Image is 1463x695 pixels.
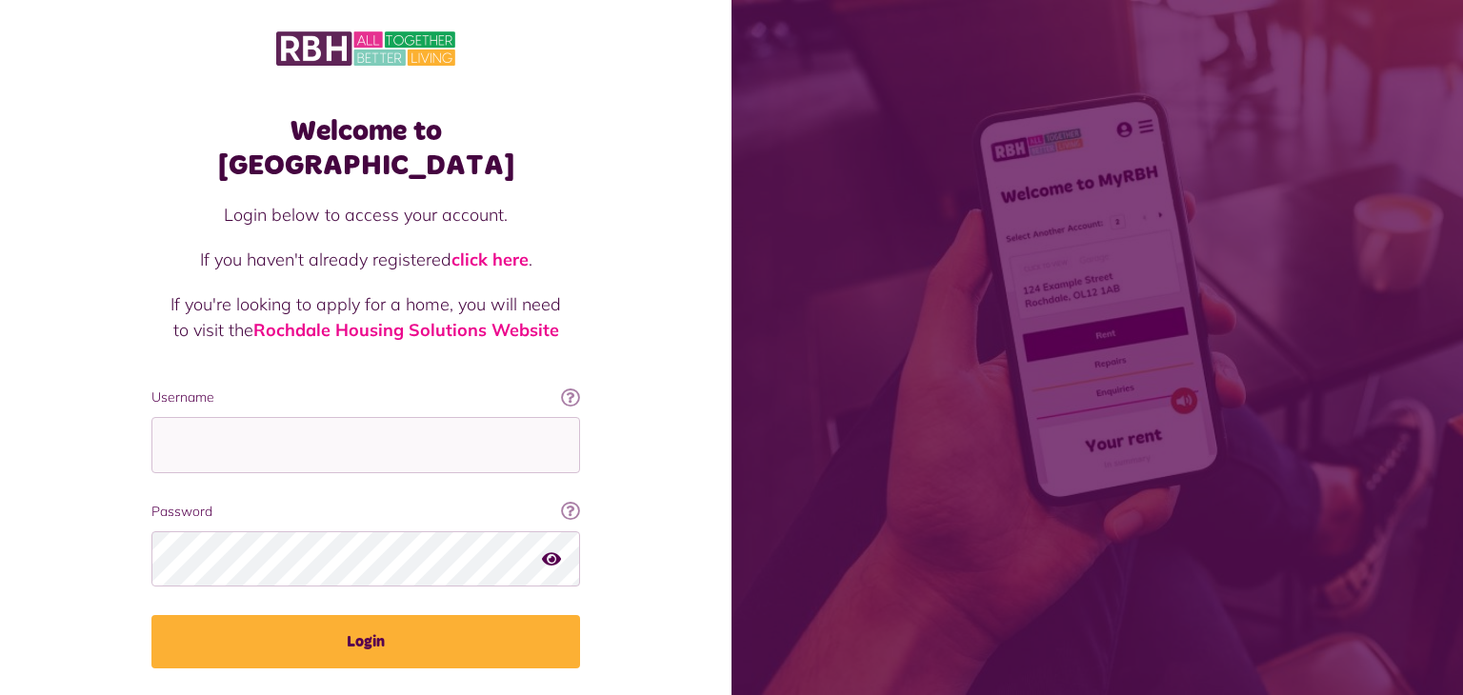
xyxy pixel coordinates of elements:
p: If you're looking to apply for a home, you will need to visit the [170,291,561,343]
h1: Welcome to [GEOGRAPHIC_DATA] [151,114,580,183]
a: Rochdale Housing Solutions Website [253,319,559,341]
p: Login below to access your account. [170,202,561,228]
a: click here [451,248,529,270]
label: Username [151,387,580,407]
p: If you haven't already registered . [170,247,561,272]
label: Password [151,502,580,522]
button: Login [151,615,580,668]
img: MyRBH [276,29,455,69]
